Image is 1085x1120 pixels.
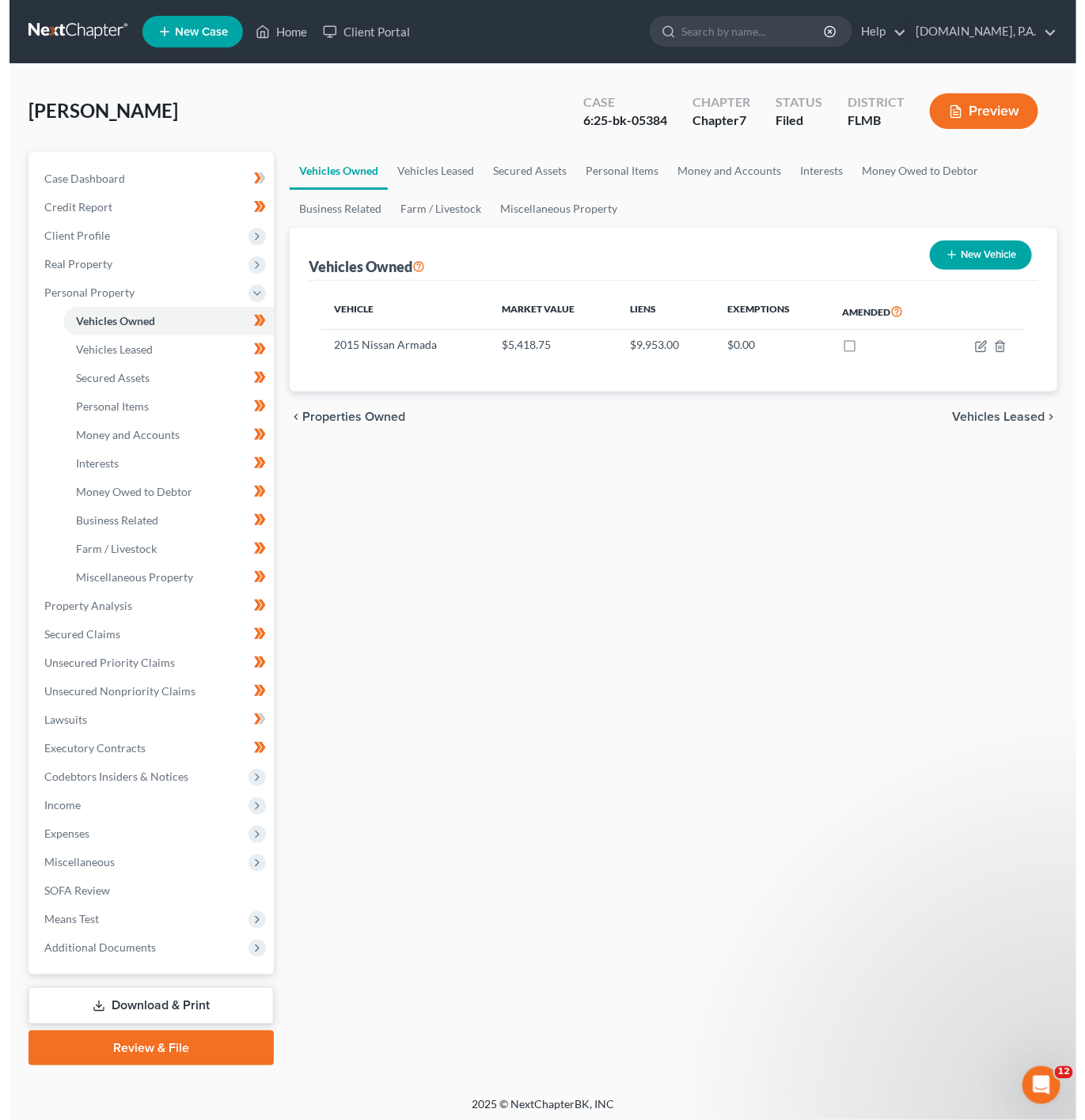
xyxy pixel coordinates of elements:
[280,152,378,190] a: Vehicles Owned
[35,627,111,641] span: Secured Claims
[35,770,179,783] span: Codebtors Insiders & Notices
[22,706,264,734] a: Lawsuits
[54,364,264,392] a: Secured Assets
[1045,1066,1064,1079] span: 12
[299,257,415,276] div: Vehicles Owned
[567,152,658,190] a: Personal Items
[66,456,109,470] span: Interests
[608,330,705,360] td: $9,953.00
[781,152,843,190] a: Interests
[574,112,658,130] div: 6:25-bk-05384
[22,592,264,620] a: Property Analysis
[35,200,103,214] span: Credit Report
[35,912,89,925] span: Means Test
[35,827,80,840] span: Expenses
[54,335,264,364] a: Vehicles Leased
[608,293,705,330] th: Liens
[35,884,101,897] span: SOFA Review
[35,286,125,299] span: Personal Property
[838,112,895,130] div: FLMB
[920,240,1022,270] button: New Vehicle
[35,172,116,185] span: Case Dashboard
[22,620,264,649] a: Secured Claims
[943,411,1035,423] span: Vehicles Leased
[165,26,218,38] span: New Case
[920,93,1029,129] button: Preview
[381,190,481,228] a: Farm / Livestock
[35,684,186,698] span: Unsecured Nonpriority Claims
[35,713,78,726] span: Lawsuits
[66,342,143,356] span: Vehicles Leased
[312,293,480,330] th: Vehicle
[66,371,140,384] span: Secured Assets
[22,876,264,905] a: SOFA Review
[22,734,264,762] a: Executory Contracts
[66,513,149,527] span: Business Related
[943,411,1048,423] button: Vehicles Leased chevron_right
[54,563,264,592] a: Miscellaneous Property
[843,152,978,190] a: Money Owed to Debtor
[22,677,264,706] a: Unsecured Nonpriority Claims
[705,330,820,360] td: $0.00
[54,506,264,535] a: Business Related
[66,485,183,498] span: Money Owed to Debtor
[821,293,934,330] th: Amended
[35,229,101,242] span: Client Profile
[844,17,897,46] a: Help
[1035,411,1048,423] i: chevron_right
[22,193,264,221] a: Credit Report
[54,421,264,449] a: Money and Accounts
[238,17,305,46] a: Home
[480,330,608,360] td: $5,418.75
[35,940,146,954] span: Additional Documents
[66,542,147,555] span: Farm / Livestock
[480,293,608,330] th: Market Value
[35,599,123,612] span: Property Analysis
[766,93,813,112] div: Status
[66,314,146,327] span: Vehicles Owned
[312,330,480,360] td: 2015 Nissan Armada
[474,152,567,190] a: Secured Assets
[66,570,184,584] span: Miscellaneous Property
[35,741,136,755] span: Executory Contracts
[683,93,741,112] div: Chapter
[574,93,658,112] div: Case
[66,428,170,441] span: Money and Accounts
[54,478,264,506] a: Money Owed to Debtor
[54,449,264,478] a: Interests
[35,656,165,669] span: Unsecured Priority Claims
[730,112,737,127] span: 7
[22,165,264,193] a: Case Dashboard
[35,798,71,812] span: Income
[66,399,139,413] span: Personal Items
[54,535,264,563] a: Farm / Livestock
[22,649,264,677] a: Unsecured Priority Claims
[35,257,103,271] span: Real Property
[658,152,781,190] a: Money and Accounts
[19,1031,264,1065] a: Review & File
[378,152,474,190] a: Vehicles Leased
[898,17,1047,46] a: [DOMAIN_NAME], P.A.
[293,411,396,423] span: Properties Owned
[481,190,617,228] a: Miscellaneous Property
[19,987,264,1024] a: Download & Print
[280,411,293,423] i: chevron_left
[766,112,813,130] div: Filed
[305,17,408,46] a: Client Portal
[19,99,169,122] span: [PERSON_NAME]
[54,392,264,421] a: Personal Items
[35,855,105,868] span: Miscellaneous
[672,17,817,46] input: Search by name...
[280,190,381,228] a: Business Related
[683,112,741,130] div: Chapter
[54,307,264,335] a: Vehicles Owned
[705,293,820,330] th: Exemptions
[1013,1066,1051,1104] iframe: Intercom live chat
[280,411,396,423] button: chevron_left Properties Owned
[838,93,895,112] div: District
